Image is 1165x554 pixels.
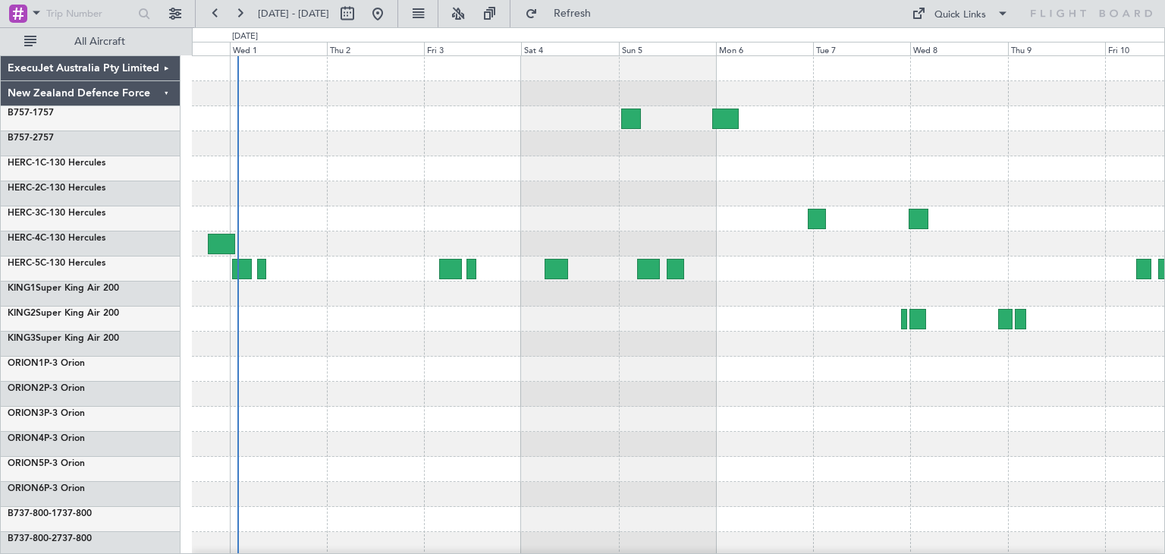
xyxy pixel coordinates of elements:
a: ORION5P-3 Orion [8,459,85,468]
span: B757-1 [8,109,38,118]
a: HERC-2C-130 Hercules [8,184,105,193]
span: ORION5 [8,459,44,468]
div: Quick Links [934,8,986,23]
span: ORION2 [8,384,44,393]
a: ORION3P-3 Orion [8,409,85,418]
a: HERC-4C-130 Hercules [8,234,105,243]
div: Tue 7 [813,42,910,55]
a: KING1Super King Air 200 [8,284,119,293]
span: ORION6 [8,484,44,493]
span: HERC-5 [8,259,40,268]
button: Quick Links [904,2,1016,26]
span: HERC-2 [8,184,40,193]
span: HERC-4 [8,234,40,243]
a: HERC-1C-130 Hercules [8,159,105,168]
a: KING3Super King Air 200 [8,334,119,343]
span: KING1 [8,284,36,293]
button: All Aircraft [17,30,165,54]
div: Fri 3 [424,42,521,55]
a: HERC-3C-130 Hercules [8,209,105,218]
a: ORION2P-3 Orion [8,384,85,393]
a: HERC-5C-130 Hercules [8,259,105,268]
div: Sun 5 [619,42,716,55]
a: ORION4P-3 Orion [8,434,85,443]
div: Wed 8 [910,42,1007,55]
div: Wed 1 [230,42,327,55]
span: KING3 [8,334,36,343]
a: KING2Super King Air 200 [8,309,119,318]
div: Thu 9 [1008,42,1105,55]
a: B757-1757 [8,109,54,118]
div: [DATE] [232,30,258,43]
span: ORION1 [8,359,44,368]
a: ORION1P-3 Orion [8,359,85,368]
span: KING2 [8,309,36,318]
a: ORION6P-3 Orion [8,484,85,493]
div: Sat 4 [521,42,618,55]
span: HERC-3 [8,209,40,218]
a: B737-800-1737-800 [8,509,92,518]
div: Thu 2 [327,42,424,55]
a: B757-2757 [8,134,54,143]
span: [DATE] - [DATE] [258,7,329,20]
span: All Aircraft [39,36,160,47]
div: Mon 6 [716,42,813,55]
span: ORION4 [8,434,44,443]
span: ORION3 [8,409,44,418]
span: B737-800-2 [8,534,57,543]
input: Trip Number [46,2,133,25]
span: Refresh [541,8,604,19]
span: B757-2 [8,134,38,143]
span: HERC-1 [8,159,40,168]
span: B737-800-1 [8,509,57,518]
button: Refresh [518,2,609,26]
a: B737-800-2737-800 [8,534,92,543]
